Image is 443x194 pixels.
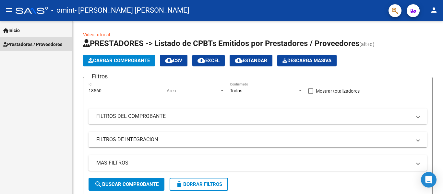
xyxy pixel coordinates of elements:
span: (alt+q) [359,41,375,47]
mat-icon: delete [175,180,183,188]
mat-icon: cloud_download [165,56,173,64]
span: Area [167,88,219,94]
mat-panel-title: FILTROS DE INTEGRACION [96,136,412,143]
mat-expansion-panel-header: MAS FILTROS [89,155,427,171]
mat-panel-title: MAS FILTROS [96,159,412,166]
h3: Filtros [89,72,111,81]
span: CSV [165,58,182,63]
span: - [PERSON_NAME] [PERSON_NAME] [75,3,189,17]
button: Cargar Comprobante [83,55,155,66]
span: Borrar Filtros [175,181,222,187]
span: - omint [51,3,75,17]
span: Descarga Masiva [282,58,331,63]
app-download-masive: Descarga masiva de comprobantes (adjuntos) [277,55,337,66]
a: Video tutorial [83,32,110,37]
span: Todos [230,88,242,93]
span: Buscar Comprobante [94,181,159,187]
div: Open Intercom Messenger [421,172,437,188]
mat-icon: search [94,180,102,188]
span: Mostrar totalizadores [316,87,360,95]
span: Estandar [235,58,267,63]
mat-icon: cloud_download [235,56,243,64]
span: Cargar Comprobante [88,58,150,63]
span: PRESTADORES -> Listado de CPBTs Emitidos por Prestadores / Proveedores [83,39,359,48]
button: Estandar [230,55,272,66]
button: Buscar Comprobante [89,178,164,191]
button: Borrar Filtros [170,178,228,191]
span: Prestadores / Proveedores [3,41,62,48]
span: Inicio [3,27,20,34]
mat-icon: menu [5,6,13,14]
button: CSV [160,55,187,66]
button: EXCEL [192,55,225,66]
mat-icon: person [430,6,438,14]
mat-expansion-panel-header: FILTROS DE INTEGRACION [89,132,427,147]
mat-expansion-panel-header: FILTROS DEL COMPROBANTE [89,108,427,124]
mat-icon: cloud_download [198,56,205,64]
mat-panel-title: FILTROS DEL COMPROBANTE [96,113,412,120]
button: Descarga Masiva [277,55,337,66]
span: EXCEL [198,58,220,63]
